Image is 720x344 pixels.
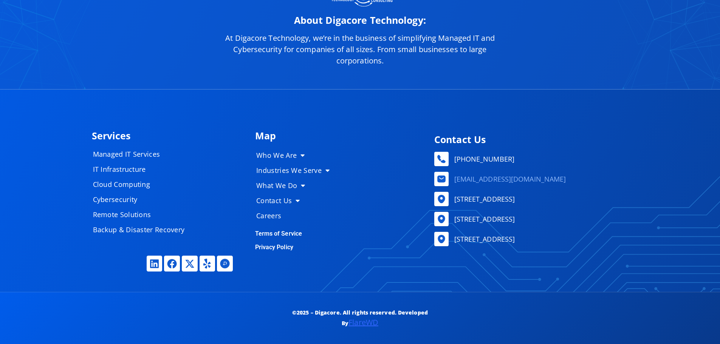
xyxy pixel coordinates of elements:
a: Contact Us [249,193,343,208]
h4: Services [92,131,248,140]
a: Managed IT Services [85,147,199,162]
span: [STREET_ADDRESS] [452,193,515,205]
a: What We Do [249,178,343,193]
h4: Contact Us [434,135,624,144]
a: Cybersecurity [85,192,199,207]
span: [STREET_ADDRESS] [452,233,515,245]
a: [EMAIL_ADDRESS][DOMAIN_NAME] [434,172,624,186]
a: Backup & Disaster Recovery [85,222,199,237]
a: FlareWD [348,317,378,327]
a: Who We Are [249,148,343,163]
p: At Digacore Technology, we’re in the business of simplifying Managed IT and Cybersecurity for com... [213,32,508,66]
p: ©2025 – Digacore. All rights reserved. Developed By [276,307,444,329]
h2: About Digacore Technology: [213,15,508,25]
a: Cloud Computing [85,177,199,192]
a: [STREET_ADDRESS] [434,192,624,206]
a: Careers [249,208,343,223]
a: IT Infrastructure [85,162,199,177]
a: Terms of Service [255,230,302,237]
nav: Menu [85,147,199,237]
a: [PHONE_NUMBER] [434,152,624,166]
span: [EMAIL_ADDRESS][DOMAIN_NAME] [452,173,566,185]
span: [STREET_ADDRESS] [452,213,515,225]
a: [STREET_ADDRESS] [434,212,624,226]
a: Remote Solutions [85,207,199,222]
a: Privacy Policy [255,244,293,251]
span: [PHONE_NUMBER] [452,153,514,165]
a: Industries We Serve [249,163,343,178]
h4: Map [255,131,423,140]
nav: Menu [249,148,343,223]
a: [STREET_ADDRESS] [434,232,624,246]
